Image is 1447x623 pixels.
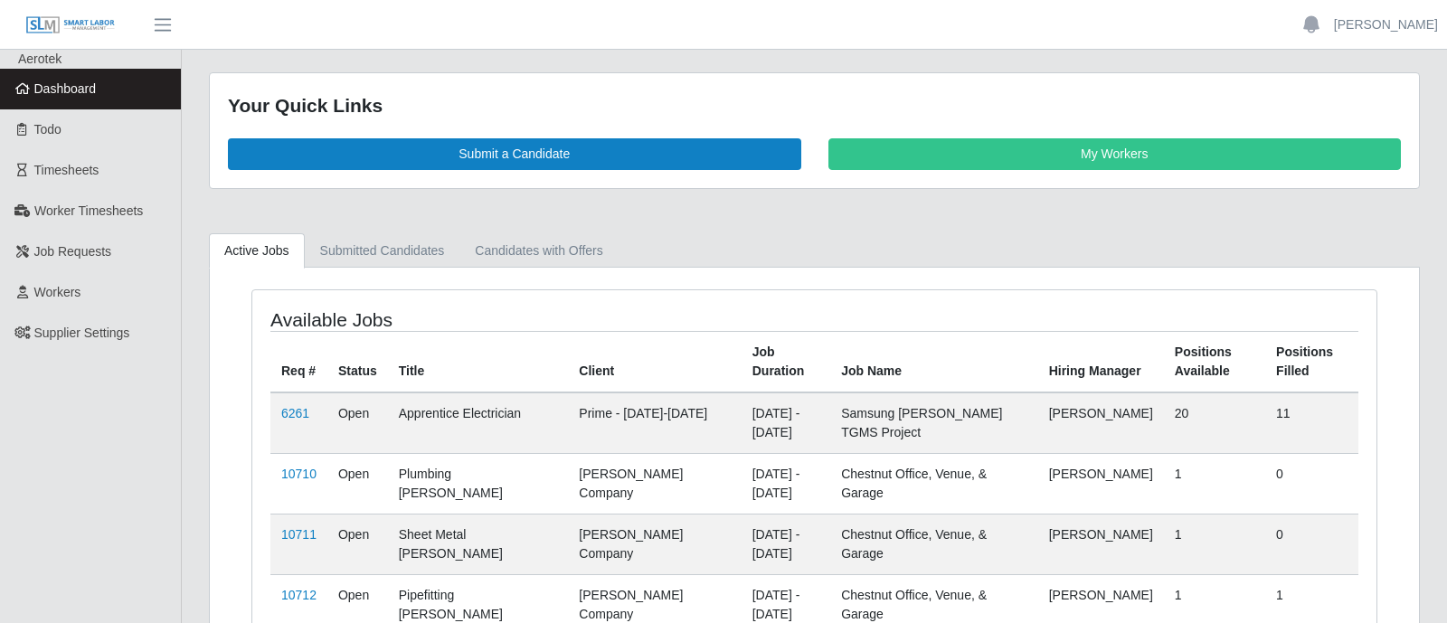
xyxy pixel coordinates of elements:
span: Aerotek [18,52,61,66]
td: [PERSON_NAME] [1038,392,1164,454]
th: Title [388,331,569,392]
a: [PERSON_NAME] [1334,15,1438,34]
td: Chestnut Office, Venue, & Garage [830,514,1037,574]
span: Supplier Settings [34,326,130,340]
span: Dashboard [34,81,97,96]
td: Sheet Metal [PERSON_NAME] [388,514,569,574]
span: Todo [34,122,61,137]
th: Req # [270,331,327,392]
th: Hiring Manager [1038,331,1164,392]
td: Chestnut Office, Venue, & Garage [830,453,1037,514]
a: 10710 [281,467,317,481]
span: Job Requests [34,244,112,259]
td: Open [327,453,388,514]
td: [PERSON_NAME] [1038,453,1164,514]
td: [DATE] - [DATE] [742,392,830,454]
img: SLM Logo [25,15,116,35]
td: 11 [1265,392,1358,454]
td: 0 [1265,453,1358,514]
div: Your Quick Links [228,91,1401,120]
a: Submitted Candidates [305,233,460,269]
td: [PERSON_NAME] Company [568,514,741,574]
h4: Available Jobs [270,308,708,331]
span: Timesheets [34,163,99,177]
a: 6261 [281,406,309,420]
a: 10712 [281,588,317,602]
td: 0 [1265,514,1358,574]
th: Positions Filled [1265,331,1358,392]
th: Client [568,331,741,392]
th: Positions Available [1164,331,1265,392]
span: Worker Timesheets [34,203,143,218]
th: Job Duration [742,331,830,392]
td: Open [327,392,388,454]
a: My Workers [828,138,1402,170]
a: 10711 [281,527,317,542]
td: 1 [1164,514,1265,574]
td: [DATE] - [DATE] [742,514,830,574]
td: Apprentice Electrician [388,392,569,454]
a: Submit a Candidate [228,138,801,170]
th: Status [327,331,388,392]
td: Plumbing [PERSON_NAME] [388,453,569,514]
a: Active Jobs [209,233,305,269]
a: Candidates with Offers [459,233,618,269]
th: Job Name [830,331,1037,392]
td: [PERSON_NAME] [1038,514,1164,574]
span: Workers [34,285,81,299]
td: [DATE] - [DATE] [742,453,830,514]
td: Samsung [PERSON_NAME] TGMS Project [830,392,1037,454]
td: Open [327,514,388,574]
td: [PERSON_NAME] Company [568,453,741,514]
td: 20 [1164,392,1265,454]
td: 1 [1164,453,1265,514]
td: Prime - [DATE]-[DATE] [568,392,741,454]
